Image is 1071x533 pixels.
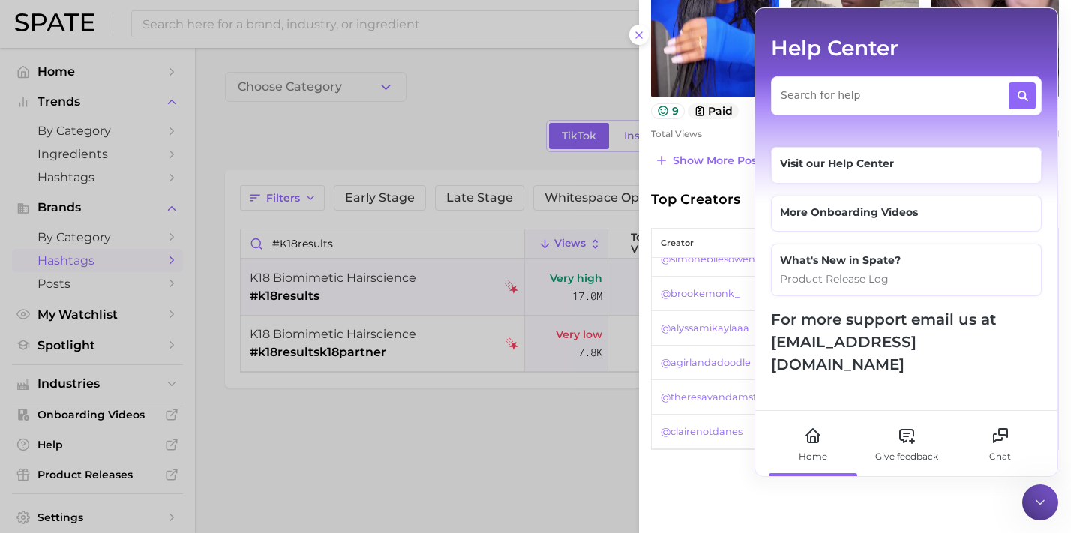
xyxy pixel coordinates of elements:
[661,250,760,268] a: @simonebilesowens
[661,285,739,303] a: @brookemonk_
[673,154,766,167] span: Show more posts
[651,128,702,139] span: Total Views
[651,150,770,171] button: Show more posts
[651,103,685,119] button: 9
[661,423,742,441] a: @clairenotdanes
[661,319,749,337] a: @alyssamikaylaaa
[661,238,694,248] span: creator
[688,103,739,119] button: paid
[661,388,775,406] a: @theresavandamstylist
[661,354,751,372] a: @agirlandadoodle
[651,189,740,210] span: Top Creators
